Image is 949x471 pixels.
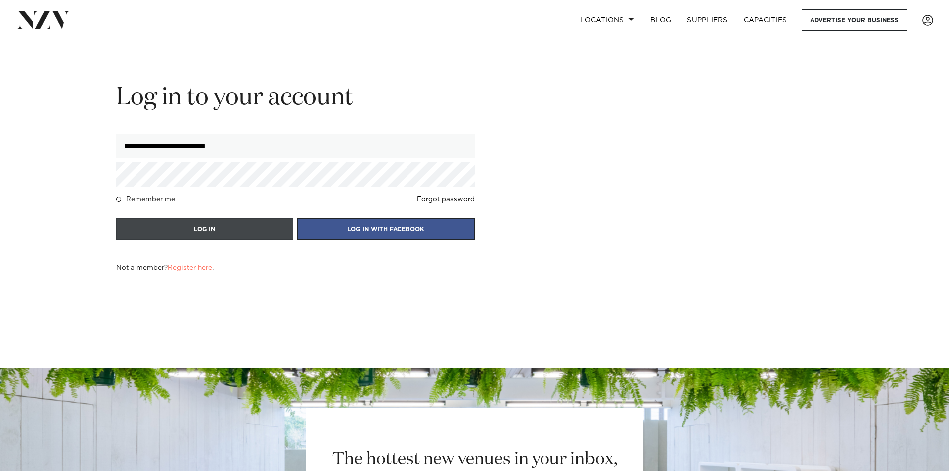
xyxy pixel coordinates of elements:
[297,218,475,240] button: LOG IN WITH FACEBOOK
[417,195,475,203] a: Forgot password
[126,195,175,203] h4: Remember me
[168,264,212,271] a: Register here
[642,9,679,31] a: BLOG
[572,9,642,31] a: Locations
[116,264,214,272] h4: Not a member? .
[116,218,293,240] button: LOG IN
[116,82,475,114] h2: Log in to your account
[736,9,795,31] a: Capacities
[16,11,70,29] img: nzv-logo.png
[297,224,475,233] a: LOG IN WITH FACEBOOK
[802,9,907,31] a: Advertise your business
[679,9,735,31] a: SUPPLIERS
